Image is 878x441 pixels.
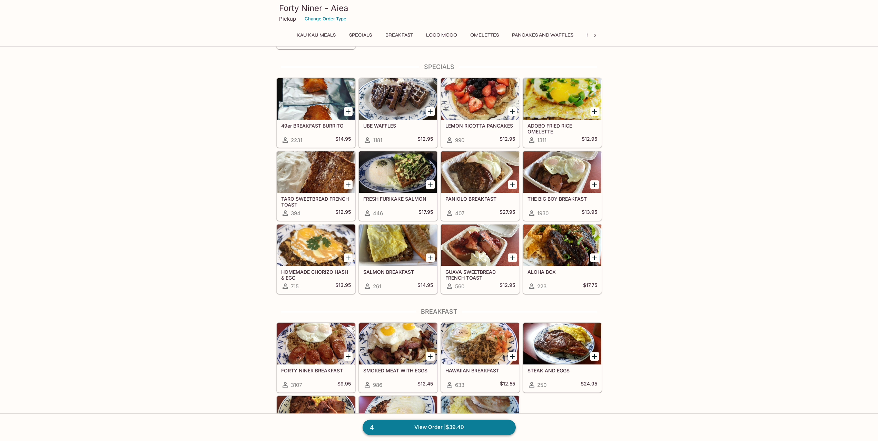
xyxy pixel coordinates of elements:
div: 49er BREAKFAST BURRITO [277,78,355,120]
h5: TARO SWEETBREAD FRENCH TOAST [281,196,351,207]
h3: Forty Niner - Aiea [279,3,599,13]
button: Kau Kau Meals [293,30,339,40]
h5: PANIOLO BREAKFAST [445,196,515,202]
span: 2231 [291,137,302,143]
button: Add FORTY NINER BREAKFAST [344,352,353,361]
a: LEMON RICOTTA PANCAKES990$12.95 [441,78,520,148]
a: FRESH FURIKAKE SALMON446$17.95 [359,151,437,221]
h5: $17.75 [583,282,597,290]
div: GRILLED PORK CHOPS WITH EGGS [441,396,519,438]
a: SALMON BREAKFAST261$14.95 [359,224,437,294]
button: Change Order Type [302,13,349,24]
span: 560 [455,283,464,290]
h5: $13.95 [335,282,351,290]
a: HAWAIIAN BREAKFAST633$12.55 [441,323,520,392]
div: UBE WAFFLES [359,78,437,120]
div: FORTY NINER BREAKFAST [277,323,355,364]
h5: 49er BREAKFAST BURRITO [281,123,351,129]
button: Pancakes and Waffles [508,30,577,40]
button: Hawaiian Style French Toast [583,30,668,40]
div: CORNBEEF HASH AND EGGS [359,396,437,438]
h4: Breakfast [276,308,602,315]
a: ALOHA BOX223$17.75 [523,224,602,294]
div: THE BIG BOY BREAKFAST [523,151,601,193]
div: TARO SWEETBREAD FRENCH TOAST [277,151,355,193]
div: HOMEMADE CHORIZO HASH & EGG [277,224,355,266]
div: ADOBO FRIED RICE OMELETTE [523,78,601,120]
span: 1930 [537,210,549,217]
div: PANIOLO BREAKFAST [441,151,519,193]
span: 4 [366,423,378,432]
span: 250 [537,382,546,388]
h5: $9.95 [337,381,351,389]
button: Add GUAVA SWEETBREAD FRENCH TOAST [508,253,517,262]
p: Pickup [279,16,296,22]
h5: UBE WAFFLES [363,123,433,129]
button: Omelettes [466,30,503,40]
a: 49er BREAKFAST BURRITO2231$14.95 [277,78,355,148]
button: Add TARO SWEETBREAD FRENCH TOAST [344,180,353,189]
button: Add THE BIG BOY BREAKFAST [590,180,599,189]
h5: $17.95 [418,209,433,217]
h5: $24.95 [581,381,597,389]
div: GUAVA SWEETBREAD FRENCH TOAST [441,224,519,266]
div: STEAK AND EGGS [523,323,601,364]
button: Add ALOHA BOX [590,253,599,262]
h5: HAWAIIAN BREAKFAST [445,368,515,373]
button: Add PANIOLO BREAKFAST [508,180,517,189]
h5: FORTY NINER BREAKFAST [281,368,351,373]
a: FORTY NINER BREAKFAST3107$9.95 [277,323,355,392]
button: Add HOMEMADE CHORIZO HASH & EGG [344,253,353,262]
a: SMOKED MEAT WITH EGGS986$12.45 [359,323,437,392]
button: Add 49er BREAKFAST BURRITO [344,107,353,116]
a: THE BIG BOY BREAKFAST1930$13.95 [523,151,602,221]
h5: $12.95 [500,282,515,290]
h5: $12.95 [335,209,351,217]
button: Add STEAK AND EGGS [590,352,599,361]
button: Add FRESH FURIKAKE SALMON [426,180,435,189]
h5: ALOHA BOX [527,269,597,275]
button: Add HAWAIIAN BREAKFAST [508,352,517,361]
button: Add LEMON RICOTTA PANCAKES [508,107,517,116]
h5: THE BIG BOY BREAKFAST [527,196,597,202]
span: 446 [373,210,383,217]
button: Add ADOBO FRIED RICE OMELETTE [590,107,599,116]
h5: $13.95 [582,209,597,217]
h4: Specials [276,63,602,71]
h5: $12.95 [417,136,433,144]
h5: $14.95 [417,282,433,290]
span: 986 [373,382,382,388]
button: Breakfast [382,30,417,40]
span: 633 [455,382,464,388]
div: HAWAIIAN BREAKFAST [441,323,519,364]
h5: SALMON BREAKFAST [363,269,433,275]
h5: ADOBO FRIED RICE OMELETTE [527,123,597,134]
a: 4View Order |$39.40 [363,420,516,435]
a: TARO SWEETBREAD FRENCH TOAST394$12.95 [277,151,355,221]
h5: $12.45 [417,381,433,389]
h5: $14.95 [335,136,351,144]
div: HAMSTEAK AND EGGS [277,396,355,438]
span: 3107 [291,382,302,388]
div: SALMON BREAKFAST [359,224,437,266]
div: FRESH FURIKAKE SALMON [359,151,437,193]
span: 1181 [373,137,382,143]
button: Specials [345,30,376,40]
span: 1311 [537,137,546,143]
button: Add SMOKED MEAT WITH EGGS [426,352,435,361]
a: ADOBO FRIED RICE OMELETTE1311$12.95 [523,78,602,148]
button: Loco Moco [422,30,461,40]
a: HOMEMADE CHORIZO HASH & EGG715$13.95 [277,224,355,294]
div: ALOHA BOX [523,224,601,266]
h5: GUAVA SWEETBREAD FRENCH TOAST [445,269,515,280]
span: 990 [455,137,464,143]
h5: FRESH FURIKAKE SALMON [363,196,433,202]
a: GUAVA SWEETBREAD FRENCH TOAST560$12.95 [441,224,520,294]
a: UBE WAFFLES1181$12.95 [359,78,437,148]
h5: $12.95 [582,136,597,144]
a: STEAK AND EGGS250$24.95 [523,323,602,392]
div: LEMON RICOTTA PANCAKES [441,78,519,120]
h5: SMOKED MEAT WITH EGGS [363,368,433,373]
h5: HOMEMADE CHORIZO HASH & EGG [281,269,351,280]
a: PANIOLO BREAKFAST407$27.95 [441,151,520,221]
